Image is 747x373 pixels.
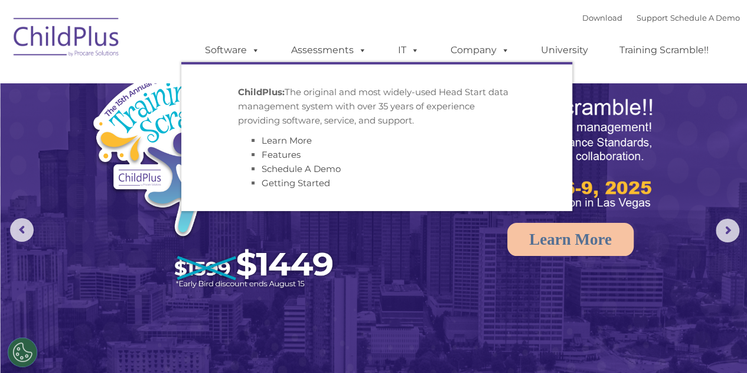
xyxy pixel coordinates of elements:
a: Software [193,38,272,62]
font: | [582,13,740,22]
a: Download [582,13,622,22]
a: Assessments [279,38,379,62]
a: Getting Started [262,177,330,189]
strong: ChildPlus: [238,86,285,98]
a: Features [262,149,301,160]
a: University [529,38,600,62]
button: Cookies Settings [8,338,37,367]
a: Company [439,38,521,62]
a: Training Scramble!! [608,38,720,62]
img: ChildPlus by Procare Solutions [8,9,126,69]
a: Schedule A Demo [670,13,740,22]
a: Schedule A Demo [262,163,341,174]
a: IT [386,38,431,62]
p: The original and most widely-used Head Start data management system with over 35 years of experie... [238,85,516,128]
a: Learn More [507,223,634,256]
a: Support [637,13,668,22]
span: Last name [164,78,200,87]
a: Learn More [262,135,312,146]
span: Phone number [164,127,214,135]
